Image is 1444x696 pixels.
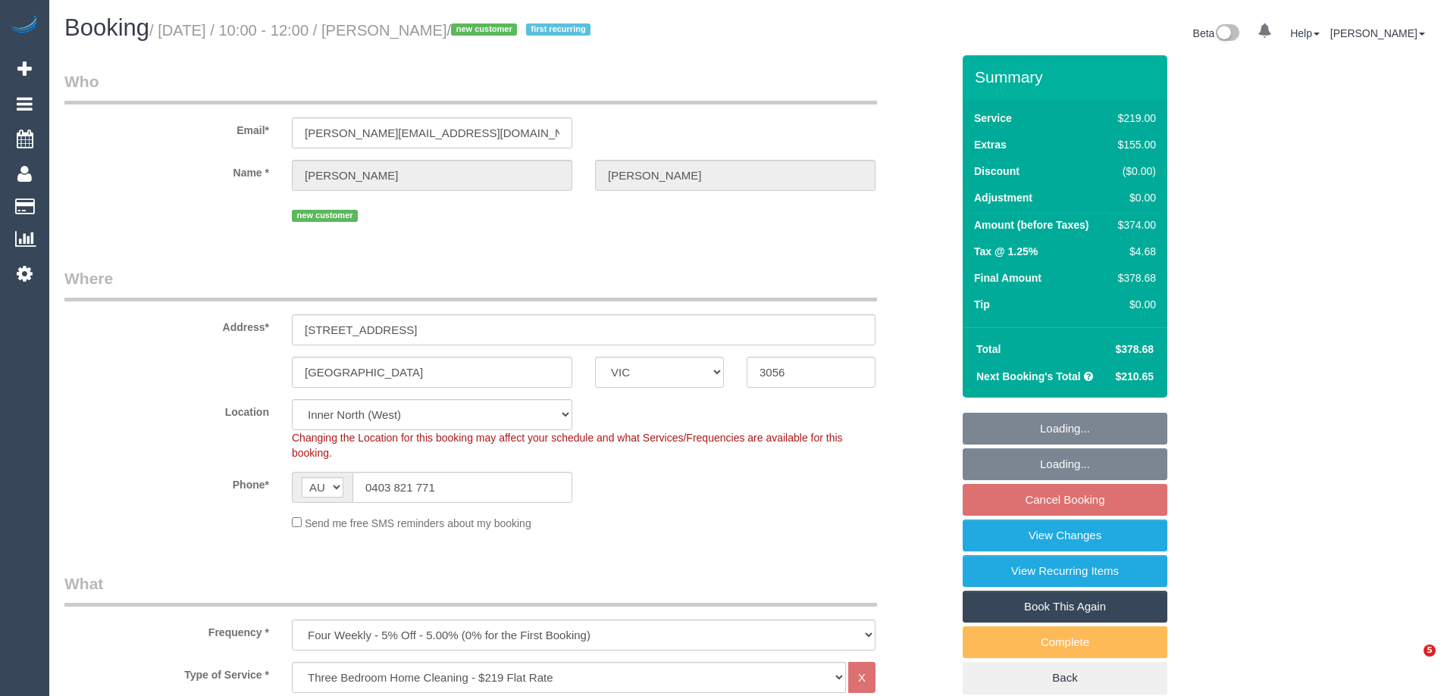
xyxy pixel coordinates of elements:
[747,357,875,388] input: Post Code*
[963,555,1167,587] a: View Recurring Items
[974,297,990,312] label: Tip
[53,314,280,335] label: Address*
[974,270,1041,286] label: Final Amount
[974,244,1038,259] label: Tax @ 1.25%
[9,15,39,36] img: Automaid Logo
[292,432,843,459] span: Changing the Location for this booking may affect your schedule and what Services/Frequencies are...
[1115,370,1154,382] span: $210.65
[53,399,280,420] label: Location
[1330,27,1425,39] a: [PERSON_NAME]
[1112,217,1156,233] div: $374.00
[64,573,877,607] legend: What
[975,68,1160,86] h3: Summary
[53,160,280,180] label: Name *
[974,217,1088,233] label: Amount (before Taxes)
[1112,137,1156,152] div: $155.00
[53,117,280,138] label: Email*
[976,343,1001,355] strong: Total
[1112,111,1156,126] div: $219.00
[305,517,531,529] span: Send me free SMS reminders about my booking
[53,662,280,682] label: Type of Service *
[976,370,1081,382] strong: Next Booking's Total
[1112,297,1156,312] div: $0.00
[1112,270,1156,286] div: $378.68
[1112,164,1156,179] div: ($0.00)
[974,164,1020,179] label: Discount
[963,591,1167,623] a: Book This Again
[447,22,596,39] span: /
[64,267,877,301] legend: Where
[1392,645,1429,681] iframe: Intercom live chat
[64,14,149,41] span: Booking
[1112,244,1156,259] div: $4.68
[974,137,1007,152] label: Extras
[1290,27,1320,39] a: Help
[526,23,590,36] span: first recurring
[1115,343,1154,355] span: $378.68
[292,160,572,191] input: First Name*
[1424,645,1436,657] span: 5
[1112,190,1156,205] div: $0.00
[451,23,517,36] span: new customer
[595,160,875,191] input: Last Name*
[1193,27,1240,39] a: Beta
[974,190,1032,205] label: Adjustment
[53,472,280,492] label: Phone*
[963,520,1167,551] a: View Changes
[292,357,572,388] input: Suburb*
[1214,24,1239,44] img: New interface
[974,111,1012,126] label: Service
[53,620,280,640] label: Frequency *
[64,70,877,105] legend: Who
[963,662,1167,694] a: Back
[149,22,595,39] small: / [DATE] / 10:00 - 12:00 / [PERSON_NAME]
[292,210,358,222] span: new customer
[352,472,572,503] input: Phone*
[292,117,572,148] input: Email*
